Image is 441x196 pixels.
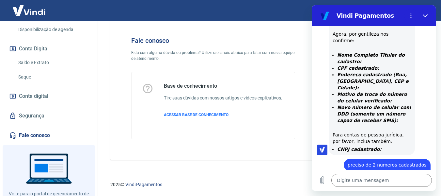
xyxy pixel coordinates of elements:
[25,99,99,118] strong: Novo número de celular com DDD (somente um número capaz de receber SMS):
[312,5,436,191] iframe: Janela de mensagens
[19,92,48,101] span: Conta digital
[164,95,282,101] h6: Tire suas dúvidas com nossos artigos e vídeos explicativos.
[36,157,115,162] span: preciso de 2 numeros cadastrados
[110,181,425,188] p: 2025 ©
[164,83,282,89] h5: Base de conhecimento
[25,67,97,85] strong: Endereço cadastrado (Rua, [GEOGRAPHIC_DATA], CEP e Cidade):
[164,112,282,118] a: ACESSAR BASE DE CONHECIMENTO
[164,113,228,117] span: ACESSAR BASE DE CONHECIMENTO
[8,128,90,143] a: Fale conosco
[131,50,295,62] p: Está com alguma dúvida ou problema? Utilize os canais abaixo para falar com nossa equipe de atend...
[16,23,90,36] a: Disponibilização de agenda
[8,89,90,103] a: Conta digital
[16,70,90,84] a: Saque
[16,56,90,69] a: Saldo e Extrato
[4,169,17,182] button: Carregar arquivo
[125,182,162,187] a: Vindi Pagamentos
[25,60,68,65] strong: CPF cadastrado:
[410,5,433,17] button: Sair
[8,42,90,56] button: Conta Digital
[25,47,93,59] strong: Nome Completo Titular do cadastro:
[8,109,90,123] a: Segurança
[311,26,410,114] img: Fale conosco
[25,141,70,147] strong: CNPJ cadastrado:
[131,37,295,45] h4: Fale conosco
[8,0,50,20] img: Vindi
[25,86,95,98] strong: Motivo da troca do número do celular verificado:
